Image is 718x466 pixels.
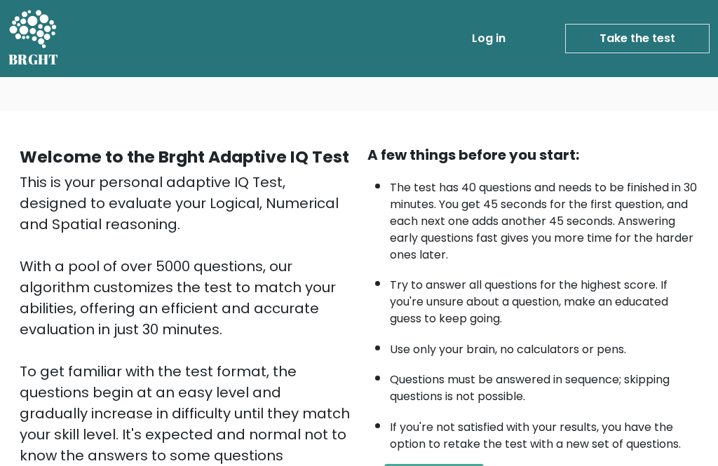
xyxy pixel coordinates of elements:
a: Log in [466,25,511,53]
a: Take the test [565,24,710,53]
li: Try to answer all questions for the highest score. If you're unsure about a question, make an edu... [390,270,698,327]
li: Questions must be answered in sequence; skipping questions is not possible. [390,364,698,405]
li: Use only your brain, no calculators or pens. [390,334,698,358]
li: The test has 40 questions and needs to be finished in 30 minutes. You get 45 seconds for the firs... [390,172,698,263]
div: A few things before you start: [367,144,698,165]
b: Welcome to the Brght Adaptive IQ Test [20,145,349,168]
a: BRGHT [8,6,59,71]
li: If you're not satisfied with your results, you have the option to retake the test with a new set ... [390,412,698,453]
h5: BRGHT [8,51,59,68]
